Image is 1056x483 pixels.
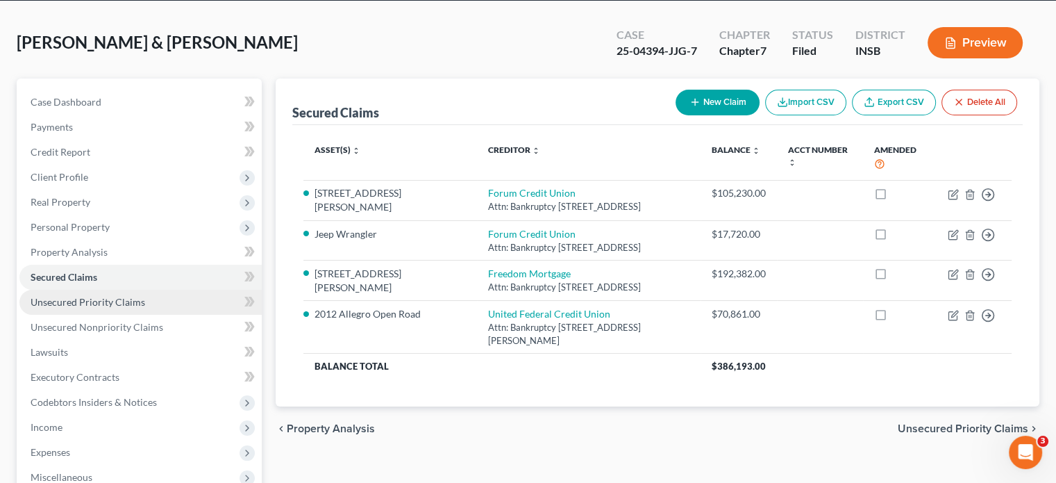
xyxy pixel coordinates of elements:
div: Attn: Bankruptcy [STREET_ADDRESS] [488,281,689,294]
a: Asset(s) unfold_more [315,145,360,155]
a: Secured Claims [19,265,262,290]
span: Real Property [31,196,90,208]
a: Executory Contracts [19,365,262,390]
a: Credit Report [19,140,262,165]
div: District [855,27,905,43]
span: Client Profile [31,171,88,183]
span: 3 [1037,436,1048,447]
span: Unsecured Priority Claims [31,296,145,308]
i: unfold_more [788,158,796,167]
div: Attn: Bankruptcy [STREET_ADDRESS] [488,200,689,213]
div: Secured Claims [292,104,379,121]
button: chevron_left Property Analysis [276,423,375,434]
a: Payments [19,115,262,140]
div: $17,720.00 [712,227,766,241]
li: [STREET_ADDRESS][PERSON_NAME] [315,186,466,214]
span: Codebtors Insiders & Notices [31,396,157,408]
div: Status [792,27,833,43]
div: $70,861.00 [712,307,766,321]
li: Jeep Wrangler [315,227,466,241]
button: New Claim [676,90,760,115]
span: Property Analysis [287,423,375,434]
span: Miscellaneous [31,471,92,483]
button: Preview [928,27,1023,58]
span: Secured Claims [31,271,97,283]
span: Personal Property [31,221,110,233]
div: Chapter [719,27,770,43]
i: unfold_more [752,147,760,155]
span: Payments [31,121,73,133]
span: 7 [760,44,766,57]
a: Forum Credit Union [488,187,576,199]
a: Acct Number unfold_more [788,145,848,167]
span: Executory Contracts [31,371,119,383]
a: Forum Credit Union [488,228,576,240]
span: Property Analysis [31,246,108,258]
span: Lawsuits [31,346,68,358]
a: Freedom Mortgage [488,268,571,279]
div: Case [617,27,697,43]
span: Expenses [31,446,70,458]
button: Import CSV [765,90,846,115]
a: Case Dashboard [19,90,262,115]
i: unfold_more [352,147,360,155]
span: [PERSON_NAME] & [PERSON_NAME] [17,32,298,52]
span: Income [31,421,62,433]
li: [STREET_ADDRESS][PERSON_NAME] [315,267,466,295]
a: Balance unfold_more [712,145,760,155]
div: INSB [855,43,905,59]
div: Filed [792,43,833,59]
a: Unsecured Priority Claims [19,290,262,315]
div: Attn: Bankruptcy [STREET_ADDRESS][PERSON_NAME] [488,321,689,347]
span: Credit Report [31,146,90,158]
div: $192,382.00 [712,267,766,281]
a: Property Analysis [19,240,262,265]
i: chevron_right [1028,423,1039,434]
span: $386,193.00 [712,361,766,372]
a: Unsecured Nonpriority Claims [19,315,262,340]
a: Export CSV [852,90,936,115]
span: Unsecured Nonpriority Claims [31,321,163,333]
div: Attn: Bankruptcy [STREET_ADDRESS] [488,241,689,254]
a: Lawsuits [19,340,262,365]
i: unfold_more [532,147,540,155]
div: Chapter [719,43,770,59]
div: $105,230.00 [712,186,766,200]
iframe: Intercom live chat [1009,436,1042,469]
a: United Federal Credit Union [488,308,610,320]
span: Case Dashboard [31,96,101,108]
th: Balance Total [303,353,700,378]
th: Amended [863,136,937,180]
a: Creditor unfold_more [488,145,540,155]
div: 25-04394-JJG-7 [617,43,697,59]
button: Unsecured Priority Claims chevron_right [898,423,1039,434]
span: Unsecured Priority Claims [898,423,1028,434]
li: 2012 Allegro Open Road [315,307,466,321]
i: chevron_left [276,423,287,434]
button: Delete All [941,90,1017,115]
